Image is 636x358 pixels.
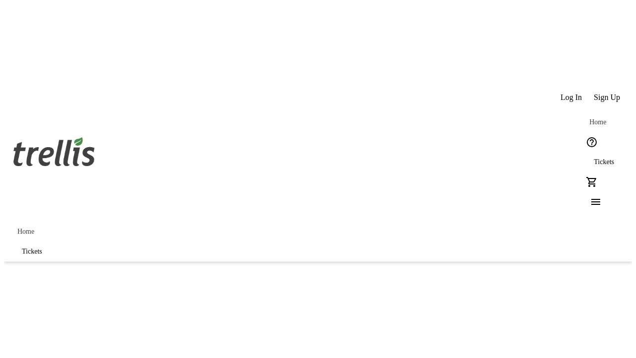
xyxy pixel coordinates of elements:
[582,152,626,172] a: Tickets
[589,118,606,126] span: Home
[10,126,98,176] img: Orient E2E Organization rARU22QBw2's Logo
[17,228,34,236] span: Home
[22,248,42,256] span: Tickets
[10,242,54,262] a: Tickets
[588,88,626,107] button: Sign Up
[582,112,614,132] a: Home
[582,172,602,192] button: Cart
[10,222,42,242] a: Home
[555,88,588,107] button: Log In
[582,132,602,152] button: Help
[594,93,620,102] span: Sign Up
[582,192,602,212] button: Menu
[560,93,582,102] span: Log In
[594,158,614,166] span: Tickets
